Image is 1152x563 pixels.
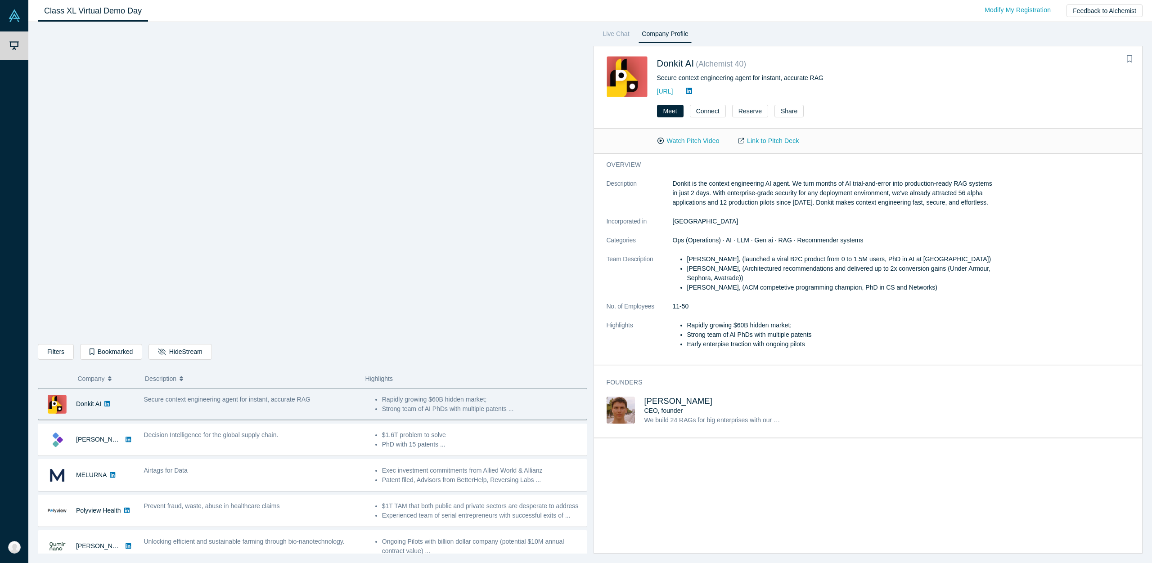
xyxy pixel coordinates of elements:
button: Bookmarked [80,344,142,360]
span: Airtags for Data [144,467,188,474]
a: Donkit AI [76,400,101,407]
li: PhD with 15 patents ... [382,440,582,449]
button: Feedback to Alchemist [1066,4,1143,17]
button: Filters [38,344,74,360]
img: Mikhail Baklanov's Profile Image [607,397,635,424]
img: Polyview Health's Logo [48,501,67,520]
a: MELURNA [76,471,107,478]
button: Description [145,369,356,388]
button: HideStream [148,344,211,360]
div: Secure context engineering agent for instant, accurate RAG [657,73,957,83]
span: Ops (Operations) · AI · LLM · Gen ai · RAG · Recommender systems [673,237,864,244]
span: Decision Intelligence for the global supply chain. [144,431,279,438]
a: [PERSON_NAME] [76,542,128,550]
a: Modify My Registration [975,2,1060,18]
a: Company Profile [639,28,691,43]
a: [URL] [657,88,673,95]
li: [PERSON_NAME], (Architectured recommendations and delivered up to 2x conversion gains (Under Armo... [687,264,993,283]
img: Donkit AI's Logo [607,56,648,97]
a: [PERSON_NAME] [76,436,128,443]
li: Experienced team of serial entrepreneurs with successful exits of ... [382,511,582,520]
a: Link to Pitch Deck [729,133,809,149]
li: Rapidly growing $60B hidden market; [687,321,993,330]
span: Unlocking efficient and sustainable farming through bio-nanotechnology. [144,538,345,545]
li: Ongoing Pilots with billion dollar company (potential $10M annual contract value) ... [382,537,582,556]
dd: [GEOGRAPHIC_DATA] [673,217,993,226]
button: Company [78,369,136,388]
dt: Description [607,179,673,217]
iframe: Alchemist Class XL Demo Day: Vault [38,29,587,337]
dt: Highlights [607,321,673,358]
span: Secure context engineering agent for instant, accurate RAG [144,396,310,403]
li: Strong team of AI PhDs with multiple patents [687,330,993,340]
li: $1T TAM that both public and private sectors are desperate to address [382,501,582,511]
span: Description [145,369,176,388]
img: Alchemist Vault Logo [8,9,21,22]
li: [PERSON_NAME], (ACM competetive programming champion, PhD in CS and Networks) [687,283,993,292]
dt: Team Description [607,255,673,302]
a: Donkit AI [657,58,694,68]
a: Class XL Virtual Demo Day [38,0,148,22]
li: $1.6T problem to solve [382,430,582,440]
a: Polyview Health [76,507,121,514]
dt: Incorporated in [607,217,673,236]
img: Kimaru AI's Logo [48,430,67,449]
dt: No. of Employees [607,302,673,321]
p: Donkit is the context engineering AI agent. We turn months of AI trial-and-error into production-... [673,179,993,207]
span: CEO, founder [644,407,683,414]
li: [PERSON_NAME], (launched a viral B2C product from 0 to 1.5M users, PhD in AI at [GEOGRAPHIC_DATA]) [687,255,993,264]
img: Myriam Joire's Account [8,541,21,554]
dd: 11-50 [673,302,993,311]
span: We build 24 RAGs for big enterprises with our own hands and finally found a way how to build an A... [644,416,1044,424]
span: Highlights [365,375,393,382]
button: Share [774,105,804,117]
a: Live Chat [600,28,633,43]
button: Meet [657,105,684,117]
li: Strong team of AI PhDs with multiple patents ... [382,404,582,414]
button: Watch Pitch Video [648,133,729,149]
button: Reserve [732,105,768,117]
li: Early enterpise traction with ongoing pilots [687,340,993,349]
img: Qumir Nano's Logo [48,537,67,556]
small: ( Alchemist 40 ) [696,59,746,68]
img: MELURNA's Logo [48,466,67,485]
li: Exec investment commitments from Allied World & Allianz [382,466,582,475]
h3: Founders [607,378,980,387]
li: Rapidly growing $60B hidden market; [382,395,582,404]
span: Prevent fraud, waste, abuse in healthcare claims [144,502,280,509]
li: Patent filed, Advisors from BetterHelp, Reversing Labs ... [382,475,582,485]
img: Donkit AI's Logo [48,395,67,414]
dt: Categories [607,236,673,255]
a: [PERSON_NAME] [644,397,713,406]
h3: overview [607,160,980,170]
button: Bookmark [1123,53,1136,66]
button: Connect [690,105,726,117]
span: Company [78,369,105,388]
